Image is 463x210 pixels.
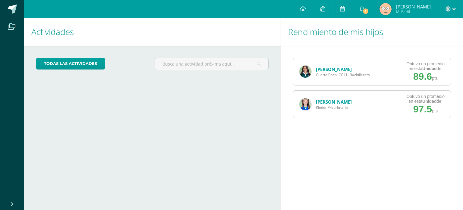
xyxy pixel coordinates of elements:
[31,18,273,46] h1: Actividades
[406,61,445,71] div: Obtuvo un promedio en esta de:
[316,105,352,110] span: Kinder Preprimaria
[406,94,445,104] div: Obtuvo un promedio en esta de:
[288,18,456,46] h1: Rendimiento de mis hijos
[299,66,311,78] img: 535db8100419c8ee622ebcf9f2bee4f5.png
[316,72,370,77] span: Cuarto Bach. CC.LL. Bachillerato
[396,4,431,10] span: [PERSON_NAME]
[432,108,438,113] span: pts
[422,99,436,104] strong: Unidad
[432,76,438,81] span: pts
[396,9,431,14] span: Mi Perfil
[155,58,268,70] input: Busca una actividad próxima aquí...
[362,8,369,15] span: 1
[422,66,436,71] strong: Unidad
[36,58,105,69] a: todas las Actividades
[316,66,352,72] a: [PERSON_NAME]
[299,98,311,110] img: a4863a1ef6a80fa86b9135df30c970e8.png
[316,99,352,105] a: [PERSON_NAME]
[413,71,432,82] span: 89.6
[380,3,392,15] img: d03fd280b3815c970a39526cd7fe3189.png
[413,104,432,115] span: 97.5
